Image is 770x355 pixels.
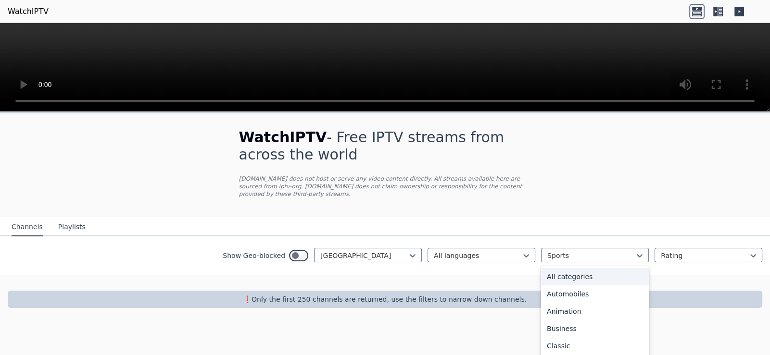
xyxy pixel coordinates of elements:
div: All categories [541,268,649,285]
button: Channels [12,218,43,236]
div: Business [541,320,649,337]
p: ❗️Only the first 250 channels are returned, use the filters to narrow down channels. [12,294,758,304]
a: iptv-org [279,183,302,190]
div: Automobiles [541,285,649,303]
button: Playlists [58,218,86,236]
p: [DOMAIN_NAME] does not host or serve any video content directly. All streams available here are s... [239,175,531,198]
div: Classic [541,337,649,355]
label: Show Geo-blocked [223,251,285,260]
h1: - Free IPTV streams from across the world [239,129,531,163]
div: Animation [541,303,649,320]
span: WatchIPTV [239,129,327,146]
a: WatchIPTV [8,6,49,17]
